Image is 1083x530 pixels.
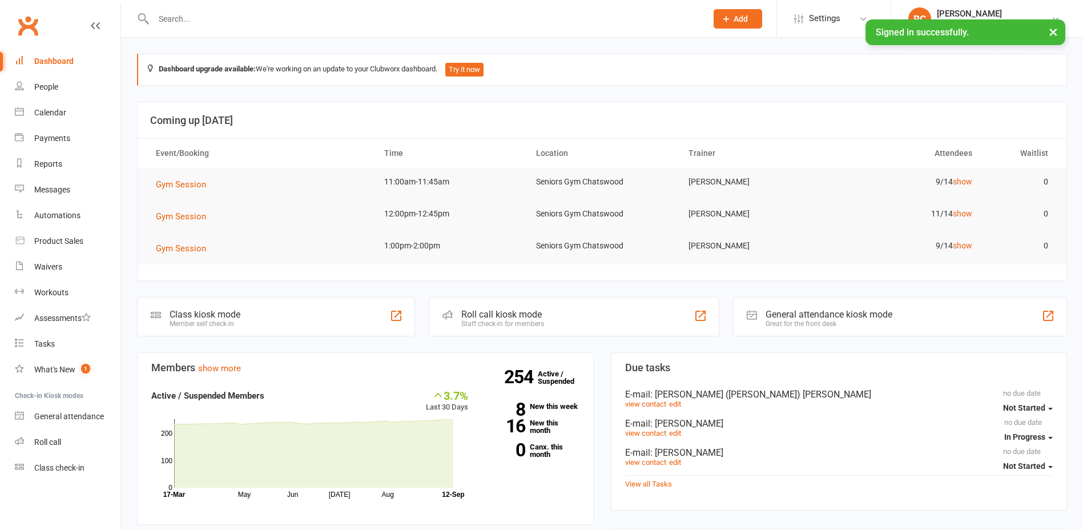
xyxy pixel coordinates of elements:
[650,447,723,458] span: : [PERSON_NAME]
[15,429,120,455] a: Roll call
[15,404,120,429] a: General attendance kiosk mode
[678,200,830,227] td: [PERSON_NAME]
[953,209,972,218] a: show
[34,134,70,143] div: Payments
[34,57,74,66] div: Dashboard
[170,309,240,320] div: Class kiosk mode
[159,65,256,73] strong: Dashboard upgrade available:
[1043,19,1064,44] button: ×
[15,455,120,481] a: Class kiosk mode
[374,139,526,168] th: Time
[504,368,538,386] strong: 254
[830,168,982,195] td: 9/14
[983,232,1058,259] td: 0
[34,262,62,271] div: Waivers
[156,211,206,222] span: Gym Session
[34,236,83,246] div: Product Sales
[1004,427,1053,447] button: In Progress
[526,139,678,168] th: Location
[34,463,84,472] div: Class check-in
[156,243,206,254] span: Gym Session
[983,168,1058,195] td: 0
[15,357,120,383] a: What's New1
[714,9,762,29] button: Add
[485,441,525,459] strong: 0
[34,211,80,220] div: Automations
[374,232,526,259] td: 1:00pm-2:00pm
[1003,403,1045,412] span: Not Started
[526,168,678,195] td: Seniors Gym Chatswood
[34,288,69,297] div: Workouts
[625,458,666,467] a: view contact
[669,458,681,467] a: edit
[485,401,525,418] strong: 8
[150,11,699,27] input: Search...
[650,389,871,400] span: : [PERSON_NAME] ([PERSON_NAME]) [PERSON_NAME]
[538,362,588,394] a: 254Active / Suspended
[15,306,120,331] a: Assessments
[445,63,484,77] button: Try it now
[81,364,90,374] span: 1
[953,177,972,186] a: show
[461,309,544,320] div: Roll call kiosk mode
[146,139,374,168] th: Event/Booking
[150,115,1054,126] h3: Coming up [DATE]
[426,389,468,401] div: 3.7%
[170,320,240,328] div: Member self check-in
[34,314,91,323] div: Assessments
[485,419,579,434] a: 16New this month
[34,437,61,447] div: Roll call
[34,185,70,194] div: Messages
[625,418,1053,429] div: E-mail
[625,429,666,437] a: view contact
[34,82,58,91] div: People
[625,362,1053,374] h3: Due tasks
[15,74,120,100] a: People
[374,168,526,195] td: 11:00am-11:45am
[15,331,120,357] a: Tasks
[678,168,830,195] td: [PERSON_NAME]
[34,412,104,421] div: General attendance
[526,200,678,227] td: Seniors Gym Chatswood
[15,280,120,306] a: Workouts
[34,159,62,168] div: Reports
[198,363,241,374] a: show more
[15,49,120,74] a: Dashboard
[14,11,42,40] a: Clubworx
[15,126,120,151] a: Payments
[876,27,969,38] span: Signed in successfully.
[485,417,525,435] strong: 16
[34,108,66,117] div: Calendar
[156,179,206,190] span: Gym Session
[156,242,214,255] button: Gym Session
[1004,432,1045,441] span: In Progress
[426,389,468,413] div: Last 30 Days
[937,9,1051,19] div: [PERSON_NAME]
[908,7,931,30] div: RC
[15,254,120,280] a: Waivers
[485,443,579,458] a: 0Canx. this month
[650,418,723,429] span: : [PERSON_NAME]
[734,14,748,23] span: Add
[485,403,579,410] a: 8New this week
[625,400,666,408] a: view contact
[526,232,678,259] td: Seniors Gym Chatswood
[1003,456,1053,476] button: Not Started
[15,151,120,177] a: Reports
[15,100,120,126] a: Calendar
[937,19,1051,29] div: Uniting Seniors Gym Chatswood
[15,228,120,254] a: Product Sales
[625,480,672,488] a: View all Tasks
[151,362,579,374] h3: Members
[151,391,264,401] strong: Active / Suspended Members
[766,320,892,328] div: Great for the front desk
[983,139,1058,168] th: Waitlist
[1003,397,1053,418] button: Not Started
[625,447,1053,458] div: E-mail
[678,139,830,168] th: Trainer
[34,365,75,374] div: What's New
[669,400,681,408] a: edit
[1003,461,1045,471] span: Not Started
[156,178,214,191] button: Gym Session
[374,200,526,227] td: 12:00pm-12:45pm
